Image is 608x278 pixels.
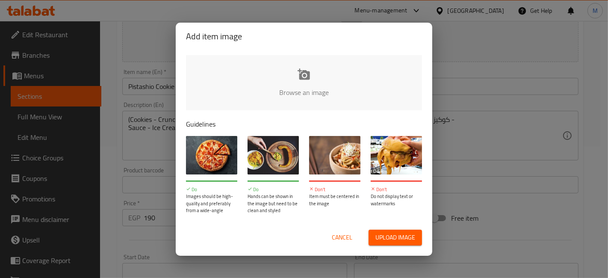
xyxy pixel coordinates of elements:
[309,136,360,174] img: guide-img-3@3x.jpg
[186,193,237,214] p: Images should be high-quality and preferably from a wide-angle
[371,186,422,193] p: Don't
[248,186,299,193] p: Do
[186,186,237,193] p: Do
[309,193,360,207] p: Item must be centered in the image
[328,230,356,245] button: Cancel
[248,193,299,214] p: Hands can be shown in the image but need to be clean and styled
[375,232,415,243] span: Upload image
[332,232,352,243] span: Cancel
[371,136,422,174] img: guide-img-4@3x.jpg
[309,186,360,193] p: Don't
[186,30,422,43] h2: Add item image
[369,230,422,245] button: Upload image
[186,136,237,174] img: guide-img-1@3x.jpg
[186,119,422,129] p: Guidelines
[371,193,422,207] p: Do not display text or watermarks
[248,136,299,174] img: guide-img-2@3x.jpg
